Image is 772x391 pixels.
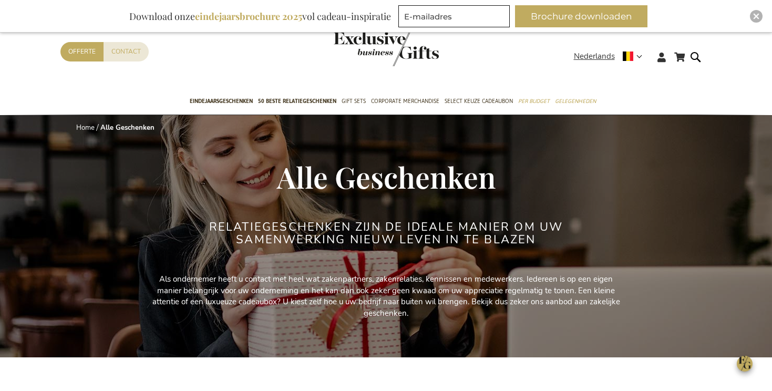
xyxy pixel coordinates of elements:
span: Alle Geschenken [277,157,496,196]
div: Download onze vol cadeau-inspiratie [125,5,396,27]
div: Nederlands [574,50,649,63]
span: Nederlands [574,50,615,63]
span: Eindejaarsgeschenken [190,96,253,107]
img: Close [753,13,759,19]
span: 50 beste relatiegeschenken [258,96,336,107]
b: eindejaarsbrochure 2025 [195,10,302,23]
strong: Alle Geschenken [100,123,155,132]
a: Offerte [60,42,104,61]
button: Brochure downloaden [515,5,647,27]
span: Gift Sets [342,96,366,107]
a: Contact [104,42,149,61]
form: marketing offers and promotions [398,5,513,30]
span: Corporate Merchandise [371,96,439,107]
a: store logo [334,32,386,66]
input: E-mailadres [398,5,510,27]
p: Als ondernemer heeft u contact met heel wat zakenpartners, zakenrelaties, kennissen en medewerker... [150,274,623,319]
img: Exclusive Business gifts logo [334,32,439,66]
span: Select Keuze Cadeaubon [445,96,513,107]
span: Per Budget [518,96,550,107]
h2: Relatiegeschenken zijn de ideale manier om uw samenwerking nieuw leven in te blazen [189,221,583,246]
span: Gelegenheden [555,96,596,107]
div: Close [750,10,763,23]
a: Home [76,123,95,132]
